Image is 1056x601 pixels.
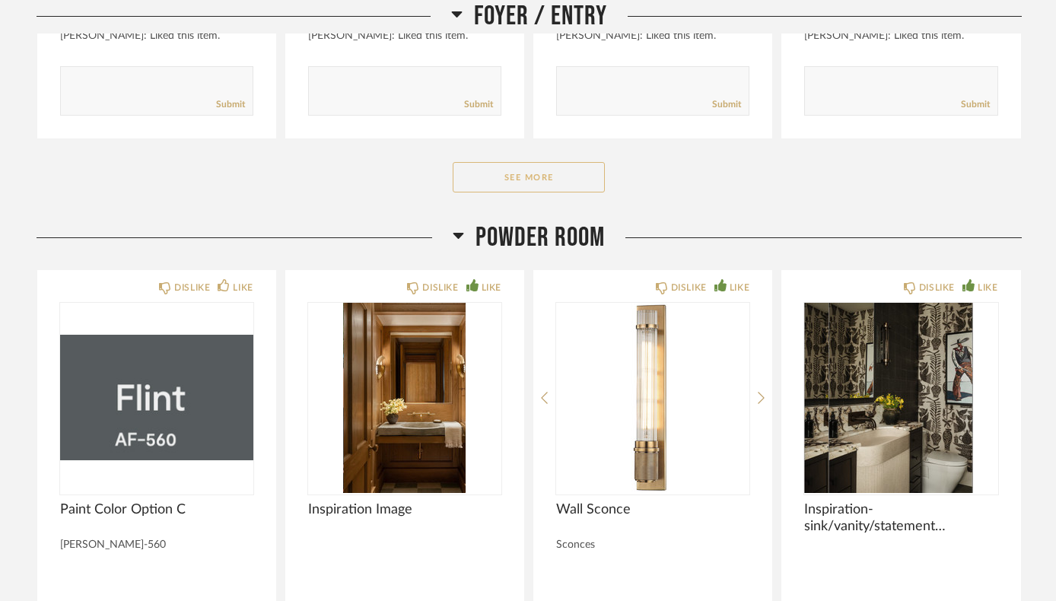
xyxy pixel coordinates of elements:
img: undefined [556,303,749,493]
div: DISLIKE [919,280,955,295]
div: Sconces [556,539,749,552]
img: undefined [308,303,501,493]
span: Wall Sconce [556,501,749,518]
div: [PERSON_NAME]: Liked this item. [804,28,997,43]
a: Submit [961,98,990,111]
img: undefined [60,303,253,493]
div: DISLIKE [671,280,707,295]
span: Powder Room [476,221,605,254]
div: LIKE [730,280,749,295]
span: Inspiration Image [308,501,501,518]
div: [PERSON_NAME]: Liked this item. [60,28,253,43]
div: DISLIKE [422,280,458,295]
div: [PERSON_NAME]: Liked this item. [308,28,501,43]
a: Submit [216,98,245,111]
div: [PERSON_NAME]-560 [60,539,253,552]
div: LIKE [482,280,501,295]
span: Inspiration-sink/vanity/statement wallpaper/sconces [804,501,997,535]
button: See More [453,162,605,192]
div: LIKE [233,280,253,295]
img: undefined [804,303,997,493]
div: DISLIKE [174,280,210,295]
a: Submit [712,98,741,111]
div: LIKE [978,280,997,295]
a: Submit [464,98,493,111]
div: [PERSON_NAME]: Liked this item. [556,28,749,43]
span: Paint Color Option C [60,501,253,518]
